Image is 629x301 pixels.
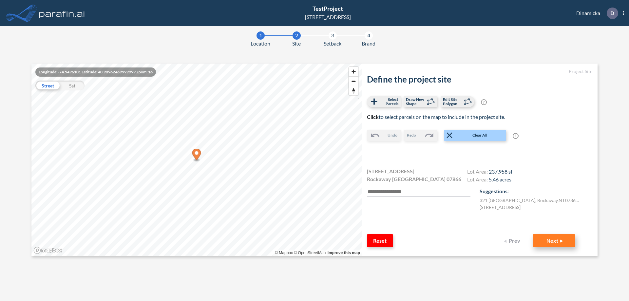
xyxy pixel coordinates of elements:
span: Rockaway [GEOGRAPHIC_DATA] 07866 [367,175,461,183]
div: Dinamicka [566,8,624,19]
h2: Define the project site [367,74,592,85]
a: OpenStreetMap [294,251,326,255]
button: Redo [404,130,437,141]
span: 5.46 acres [489,176,511,182]
div: 3 [329,31,337,40]
h5: Project Site [367,69,592,74]
span: [STREET_ADDRESS] [367,167,414,175]
button: Reset bearing to north [349,86,358,95]
img: logo [38,7,86,20]
span: to select parcels on the map to include in the project site. [367,114,505,120]
span: Location [251,40,270,47]
span: ? [513,133,519,139]
div: 4 [365,31,373,40]
span: Brand [362,40,375,47]
span: Undo [388,132,397,138]
h4: Lot Area: [467,168,512,176]
div: 2 [293,31,301,40]
span: Select Parcels [379,97,398,106]
div: Street [35,81,60,90]
canvas: Map [31,64,362,256]
span: Setback [324,40,341,47]
a: Improve this map [328,251,360,255]
p: Suggestions: [480,187,592,195]
span: 237,958 sf [489,168,512,175]
button: Zoom out [349,76,358,86]
span: Site [292,40,301,47]
span: ? [481,99,487,105]
span: Redo [407,132,416,138]
div: Longitude: -74.5496101 Latitude: 40.90962469999999 Zoom: 16 [35,67,156,77]
button: Undo [367,130,401,141]
span: TestProject [313,5,343,12]
b: Click [367,114,379,120]
span: Draw New Shape [406,97,425,106]
span: Zoom out [349,77,358,86]
label: 321 [GEOGRAPHIC_DATA] , Rockaway , NJ 07866 , US [480,197,581,204]
button: Zoom in [349,67,358,76]
span: Edit Site Polygon [443,97,462,106]
a: Mapbox [275,251,293,255]
h4: Lot Area: [467,176,512,184]
button: Next [533,234,575,247]
div: 1 [257,31,265,40]
button: Clear All [444,130,506,141]
button: Reset [367,234,393,247]
span: Clear All [454,132,505,138]
div: Sat [60,81,85,90]
button: Prev [500,234,526,247]
div: Map marker [192,149,201,162]
label: [STREET_ADDRESS] [480,204,521,211]
div: [STREET_ADDRESS] [305,13,351,21]
p: D [610,10,614,16]
a: Mapbox homepage [33,247,62,254]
